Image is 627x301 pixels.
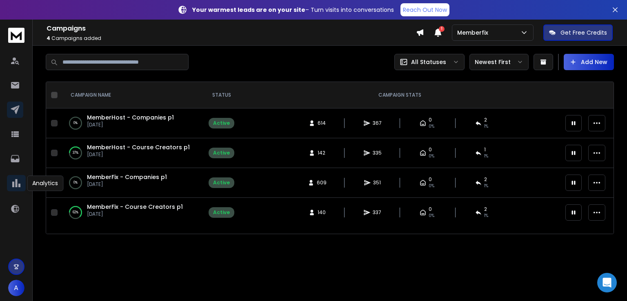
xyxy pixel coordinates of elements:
[73,119,78,127] p: 0 %
[87,143,190,151] a: MemberHost - Course Creators p1
[411,58,446,66] p: All Statuses
[47,35,416,42] p: Campaigns added
[213,120,230,126] div: Active
[484,117,487,123] span: 2
[457,29,491,37] p: Memberfix
[87,203,183,211] a: MemberFix - Course Creators p1
[373,120,382,126] span: 367
[87,211,183,217] p: [DATE]
[61,108,204,138] td: 0%MemberHost - Companies p1[DATE]
[429,146,432,153] span: 0
[373,209,381,216] span: 337
[8,280,24,296] button: A
[239,82,560,108] th: CAMPAIGN STATS
[61,198,204,228] td: 62%MemberFix - Course Creators p1[DATE]
[73,208,78,217] p: 62 %
[484,212,488,219] span: 1 %
[73,179,78,187] p: 0 %
[373,179,381,186] span: 351
[318,209,326,216] span: 140
[429,183,434,189] span: 0%
[87,122,174,128] p: [DATE]
[213,150,230,156] div: Active
[429,153,434,159] span: 0%
[317,179,327,186] span: 609
[318,120,326,126] span: 614
[61,82,204,108] th: CAMPAIGN NAME
[403,6,447,14] p: Reach Out Now
[61,138,204,168] td: 37%MemberHost - Course Creators p1[DATE]
[484,183,488,189] span: 1 %
[484,153,488,159] span: 1 %
[192,6,394,14] p: – Turn visits into conversations
[47,24,416,33] h1: Campaigns
[27,175,63,191] div: Analytics
[192,6,305,14] strong: Your warmest leads are on your site
[484,206,487,212] span: 2
[564,54,614,70] button: Add New
[429,123,434,130] span: 0%
[87,151,190,158] p: [DATE]
[429,117,432,123] span: 0
[439,26,445,32] span: 1
[373,150,382,156] span: 335
[318,150,326,156] span: 142
[469,54,529,70] button: Newest First
[47,35,50,42] span: 4
[61,168,204,198] td: 0%MemberFix - Companies p1[DATE]
[87,173,167,181] a: MemberFix - Companies p1
[560,29,607,37] p: Get Free Credits
[597,273,617,292] div: Open Intercom Messenger
[213,209,230,216] div: Active
[484,146,486,153] span: 1
[8,28,24,43] img: logo
[400,3,449,16] a: Reach Out Now
[429,176,432,183] span: 0
[543,24,613,41] button: Get Free Credits
[73,149,78,157] p: 37 %
[213,179,230,186] div: Active
[429,206,432,212] span: 0
[429,212,434,219] span: 0%
[484,123,488,130] span: 1 %
[87,113,174,122] a: MemberHost - Companies p1
[484,176,487,183] span: 2
[204,82,239,108] th: STATUS
[87,181,167,188] p: [DATE]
